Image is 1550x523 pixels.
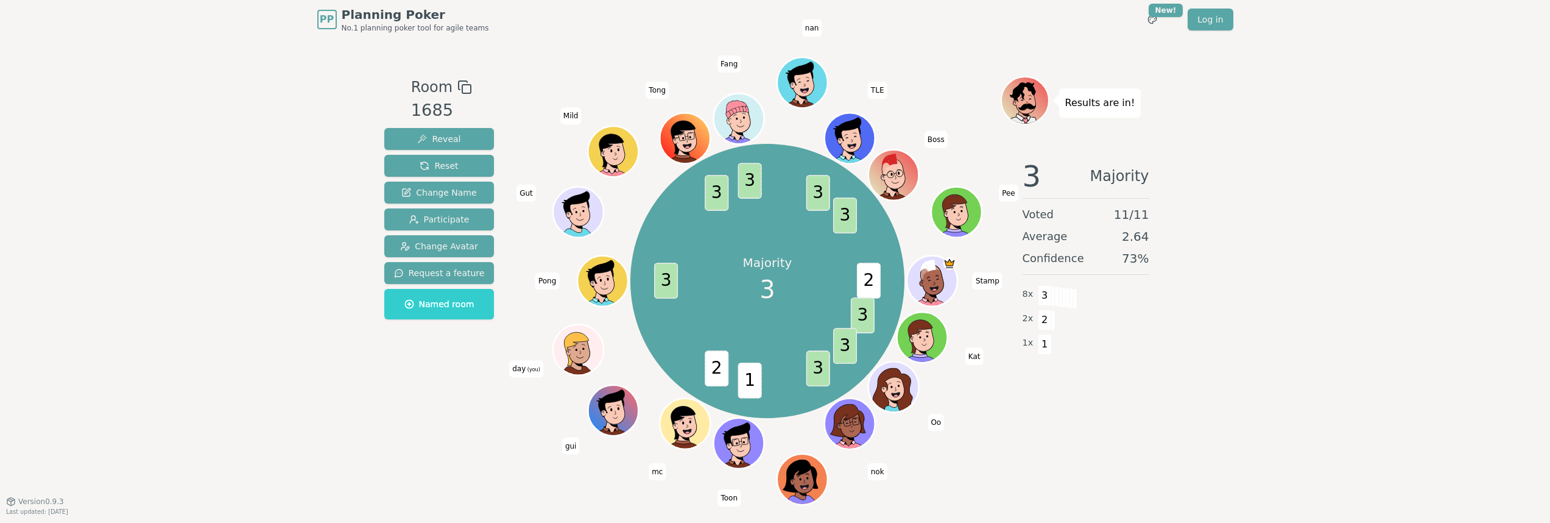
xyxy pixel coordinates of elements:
span: Change Name [401,187,476,199]
span: 2 [857,263,881,299]
span: 73 % [1122,250,1149,267]
button: Named room [384,289,495,319]
span: Click to change your name [649,463,666,480]
span: Click to change your name [965,348,984,365]
span: Click to change your name [717,489,741,507]
span: 3 [1038,285,1052,306]
span: Request a feature [394,267,485,279]
span: 3 [806,351,830,387]
span: 3 [1023,162,1041,191]
span: 3 [851,298,875,334]
span: Change Avatar [400,240,478,252]
button: Version0.9.3 [6,497,64,507]
span: 3 [806,176,830,212]
span: Click to change your name [535,272,559,290]
a: PPPlanning PokerNo.1 planning poker tool for agile teams [317,6,489,33]
span: 3 [705,176,728,212]
button: Change Name [384,182,495,204]
span: Click to change your name [868,82,887,99]
p: Majority [743,254,792,271]
span: 3 [833,198,857,234]
span: 11 / 11 [1114,206,1149,223]
span: Reset [420,160,458,172]
span: 3 [759,271,775,308]
span: 2 [1038,310,1052,330]
button: New! [1141,9,1163,30]
span: Click to change your name [928,414,944,431]
span: Participate [409,213,470,226]
span: Click to change your name [646,82,669,99]
span: Majority [1090,162,1149,191]
span: 2 [705,351,728,387]
span: Click to change your name [516,185,536,202]
span: Click to change your name [562,438,580,455]
span: 8 x [1023,288,1034,301]
span: 1 [738,363,762,399]
span: Click to change your name [925,131,948,148]
span: Room [411,76,453,98]
span: PP [320,12,334,27]
span: 2.64 [1122,228,1149,245]
a: Log in [1188,9,1233,30]
span: Last updated: [DATE] [6,508,68,515]
span: 2 x [1023,312,1034,326]
span: Reveal [417,133,460,145]
span: Confidence [1023,250,1084,267]
span: Voted [1023,206,1054,223]
span: Click to change your name [868,463,887,480]
span: 1 [1038,334,1052,355]
p: Results are in! [1065,94,1135,112]
span: 3 [833,329,857,365]
span: Click to change your name [999,185,1018,202]
span: Planning Poker [342,6,489,23]
span: Click to change your name [717,55,741,73]
button: Change Avatar [384,235,495,257]
span: 3 [654,263,678,299]
div: 1685 [411,98,472,123]
span: Version 0.9.3 [18,497,64,507]
span: 1 x [1023,336,1034,350]
span: Click to change your name [560,107,582,124]
span: Stamp is the host [943,257,956,270]
span: (you) [526,367,540,372]
span: Click to change your name [509,360,543,377]
span: Click to change your name [973,272,1002,290]
button: Participate [384,208,495,230]
span: Click to change your name [802,20,822,37]
span: No.1 planning poker tool for agile teams [342,23,489,33]
span: Named room [404,298,474,310]
span: 3 [738,163,762,199]
div: New! [1149,4,1183,17]
span: Average [1023,228,1068,245]
button: Click to change your avatar [555,326,602,374]
button: Reset [384,155,495,177]
button: Reveal [384,128,495,150]
button: Request a feature [384,262,495,284]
